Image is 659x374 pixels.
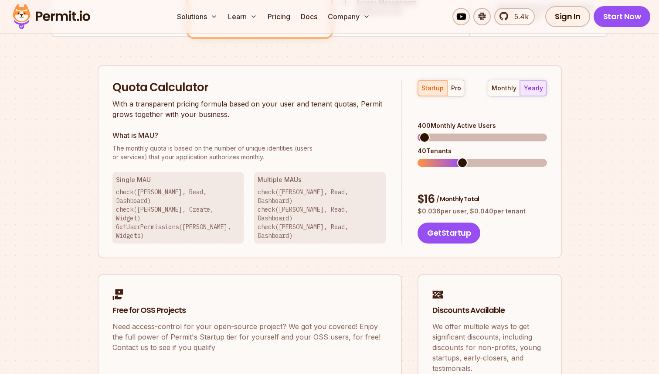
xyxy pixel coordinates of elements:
[418,121,547,130] div: 400 Monthly Active Users
[418,207,547,216] p: $ 0.036 per user, $ 0.040 per tenant
[112,305,387,316] h2: Free for OSS Projects
[494,8,535,25] a: 5.4k
[594,6,651,27] a: Start Now
[9,2,94,31] img: Permit logo
[112,80,386,96] h2: Quota Calculator
[112,144,386,161] p: or services) that your application authorizes monthly.
[258,188,382,240] p: check([PERSON_NAME], Read, Dashboard) check([PERSON_NAME], Read, Dashboard) check([PERSON_NAME], ...
[509,11,529,22] span: 5.4k
[432,305,547,316] h2: Discounts Available
[545,6,590,27] a: Sign In
[451,84,461,93] div: pro
[432,321,547,374] p: We offer multiple ways to get significant discounts, including discounts for non-profits, young s...
[112,321,387,353] p: Need access-control for your open-source project? We got you covered! Enjoy the full power of Per...
[418,223,480,244] button: GetStartup
[324,8,374,25] button: Company
[116,188,241,240] p: check([PERSON_NAME], Read, Dashboard) check([PERSON_NAME], Create, Widget) GetUserPermissions([PE...
[264,8,294,25] a: Pricing
[112,144,386,153] span: The monthly quota is based on the number of unique identities (users
[418,192,547,207] div: $ 16
[224,8,261,25] button: Learn
[112,99,386,120] p: With a transparent pricing formula based on your user and tenant quotas, Permit grows together wi...
[258,175,382,184] h3: Multiple MAUs
[418,147,547,155] div: 40 Tenants
[116,175,241,184] h3: Single MAU
[112,130,386,141] h3: What is MAU?
[297,8,321,25] a: Docs
[436,195,479,203] span: / Monthly Total
[492,84,516,93] div: monthly
[173,8,221,25] button: Solutions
